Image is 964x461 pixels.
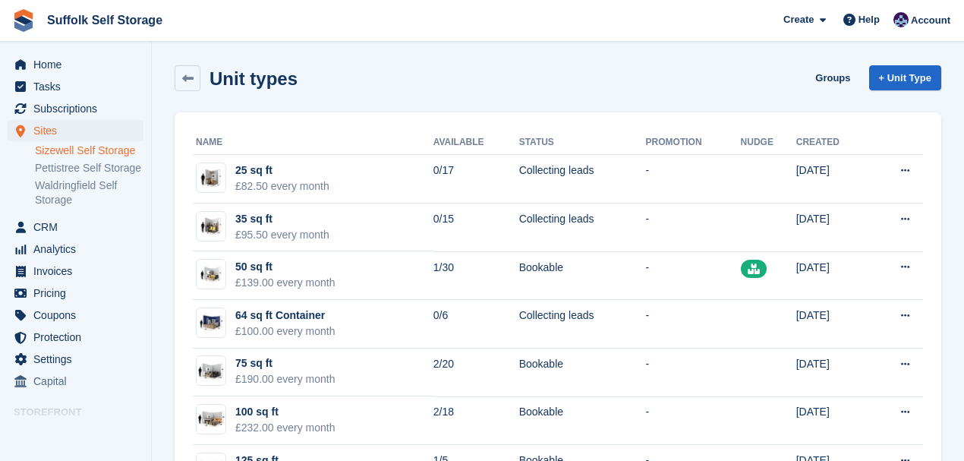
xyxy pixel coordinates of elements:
[433,349,519,397] td: 2/20
[235,259,336,275] div: 50 sq ft
[796,300,869,349] td: [DATE]
[33,305,124,326] span: Coupons
[519,204,646,252] td: Collecting leads
[235,404,336,420] div: 100 sq ft
[193,131,433,155] th: Name
[33,120,124,141] span: Sites
[8,283,143,304] a: menu
[519,131,646,155] th: Status
[197,215,225,237] img: 35-sqft-unit%20(16).jpg
[33,260,124,282] span: Invoices
[235,355,336,371] div: 75 sq ft
[519,396,646,445] td: Bookable
[33,98,124,119] span: Subscriptions
[646,300,741,349] td: -
[8,260,143,282] a: menu
[646,396,741,445] td: -
[235,211,329,227] div: 35 sq ft
[33,327,124,348] span: Protection
[433,396,519,445] td: 2/18
[646,204,741,252] td: -
[125,425,143,444] a: Preview store
[14,405,151,420] span: Storefront
[33,216,124,238] span: CRM
[33,283,124,304] span: Pricing
[33,76,124,97] span: Tasks
[8,216,143,238] a: menu
[8,76,143,97] a: menu
[12,9,35,32] img: stora-icon-8386f47178a22dfd0bd8f6a31ec36ba5ce8667c1dd55bd0f319d3a0aa187defe.svg
[433,251,519,300] td: 1/30
[35,144,143,158] a: Sizewell Self Storage
[35,161,143,175] a: Pettistree Self Storage
[41,8,169,33] a: Suffolk Self Storage
[8,371,143,392] a: menu
[646,349,741,397] td: -
[519,155,646,204] td: Collecting leads
[796,131,869,155] th: Created
[869,65,941,90] a: + Unit Type
[519,300,646,349] td: Collecting leads
[235,163,329,178] div: 25 sq ft
[796,349,869,397] td: [DATE]
[911,13,950,28] span: Account
[197,360,225,382] img: 75.jpg
[235,324,336,339] div: £100.00 every month
[8,54,143,75] a: menu
[235,371,336,387] div: £190.00 every month
[783,12,814,27] span: Create
[235,308,336,324] div: 64 sq ft Container
[433,204,519,252] td: 0/15
[235,178,329,194] div: £82.50 every month
[197,167,225,189] img: 25.jpg
[33,349,124,370] span: Settings
[33,54,124,75] span: Home
[8,98,143,119] a: menu
[35,178,143,207] a: Waldringfield Self Storage
[519,349,646,397] td: Bookable
[893,12,909,27] img: William Notcutt
[197,409,225,431] img: 100.jpg
[8,120,143,141] a: menu
[433,300,519,349] td: 0/6
[235,227,329,243] div: £95.50 every month
[33,424,124,445] span: Online Store
[235,420,336,436] div: £232.00 every month
[433,131,519,155] th: Available
[796,251,869,300] td: [DATE]
[519,251,646,300] td: Bookable
[8,349,143,370] a: menu
[741,131,796,155] th: Nudge
[809,65,856,90] a: Groups
[796,204,869,252] td: [DATE]
[33,371,124,392] span: Capital
[8,424,143,445] a: menu
[8,305,143,326] a: menu
[646,131,741,155] th: Promotion
[197,312,225,334] img: 8-ft-container%20(13).jpg
[8,238,143,260] a: menu
[796,396,869,445] td: [DATE]
[209,68,298,89] h2: Unit types
[8,327,143,348] a: menu
[646,251,741,300] td: -
[858,12,880,27] span: Help
[646,155,741,204] td: -
[796,155,869,204] td: [DATE]
[433,155,519,204] td: 0/17
[235,275,336,291] div: £139.00 every month
[197,264,225,286] img: 50.jpg
[33,238,124,260] span: Analytics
